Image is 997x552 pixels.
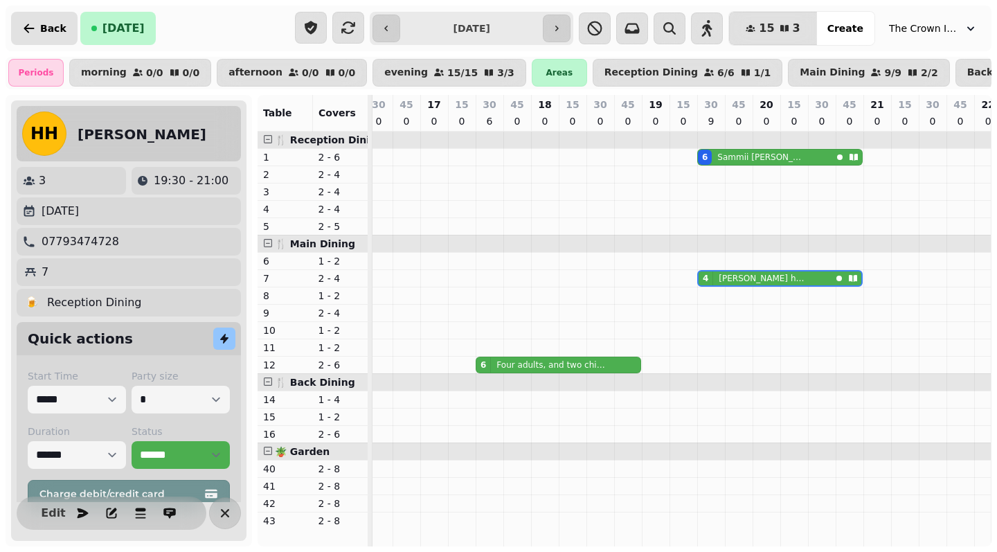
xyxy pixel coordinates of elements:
[815,98,828,112] p: 30
[28,369,126,383] label: Start Time
[318,341,363,355] p: 1 - 2
[318,220,363,233] p: 2 - 5
[510,98,523,112] p: 45
[496,359,606,371] p: Four adults, and two children I forgot to get the name, sorry.
[263,289,307,303] p: 8
[604,67,698,78] p: Reception Dining
[263,271,307,285] p: 7
[154,172,228,189] p: 19:30 - 21:00
[827,24,863,33] span: Create
[650,114,661,128] p: 0
[263,150,307,164] p: 1
[263,220,307,233] p: 5
[732,98,745,112] p: 45
[373,114,384,128] p: 0
[263,168,307,181] p: 2
[318,306,363,320] p: 2 - 4
[982,98,995,112] p: 22
[881,16,986,41] button: The Crown Inn
[706,114,717,128] p: 9
[40,24,66,33] span: Back
[754,68,771,78] p: 1 / 1
[733,114,744,128] p: 0
[228,67,282,78] p: afternoon
[302,68,319,78] p: 0 / 0
[78,125,206,144] h2: [PERSON_NAME]
[183,68,200,78] p: 0 / 0
[512,114,523,128] p: 0
[704,98,717,112] p: 30
[844,114,855,128] p: 0
[275,446,330,457] span: 🪴 Garden
[42,264,48,281] p: 7
[263,107,292,118] span: Table
[649,98,662,112] p: 19
[843,98,856,112] p: 45
[263,323,307,337] p: 10
[318,185,363,199] p: 2 - 4
[593,59,782,87] button: Reception Dining6/61/1
[816,114,827,128] p: 0
[889,21,958,35] span: The Crown Inn
[566,98,579,112] p: 15
[982,114,994,128] p: 0
[132,425,230,438] label: Status
[132,369,230,383] label: Party size
[621,98,634,112] p: 45
[622,114,634,128] p: 0
[927,114,938,128] p: 0
[702,152,708,163] div: 6
[263,497,307,510] p: 42
[760,98,773,112] p: 20
[146,68,163,78] p: 0 / 0
[455,98,468,112] p: 15
[318,289,363,303] p: 1 - 2
[703,273,708,284] div: 4
[538,98,551,112] p: 18
[81,67,127,78] p: morning
[539,114,550,128] p: 0
[263,462,307,476] p: 40
[69,59,211,87] button: morning0/00/0
[921,68,938,78] p: 2 / 2
[263,341,307,355] p: 11
[729,12,816,45] button: 153
[263,393,307,407] p: 14
[401,114,412,128] p: 0
[28,425,126,438] label: Duration
[793,23,800,34] span: 3
[263,514,307,528] p: 43
[787,98,800,112] p: 15
[263,202,307,216] p: 4
[8,59,64,87] div: Periods
[926,98,939,112] p: 30
[339,68,356,78] p: 0 / 0
[816,12,874,45] button: Create
[427,98,440,112] p: 17
[28,480,230,508] button: Charge debit/credit card
[595,114,606,128] p: 0
[717,68,735,78] p: 6 / 6
[800,67,865,78] p: Main Dining
[372,59,526,87] button: evening15/153/3
[318,462,363,476] p: 2 - 8
[593,98,607,112] p: 30
[898,98,911,112] p: 15
[456,114,467,128] p: 0
[80,12,156,45] button: [DATE]
[263,254,307,268] p: 6
[484,114,495,128] p: 6
[953,98,967,112] p: 45
[275,134,384,145] span: 🍴 Reception Dining
[39,489,201,499] span: Charge debit/credit card
[42,233,119,250] p: 07793474728
[372,98,385,112] p: 30
[483,98,496,112] p: 30
[318,168,363,181] p: 2 - 4
[318,427,363,441] p: 2 - 6
[318,271,363,285] p: 2 - 4
[318,358,363,372] p: 2 - 6
[717,152,805,163] p: Sammii [PERSON_NAME]
[480,359,486,371] div: 6
[318,479,363,493] p: 2 - 8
